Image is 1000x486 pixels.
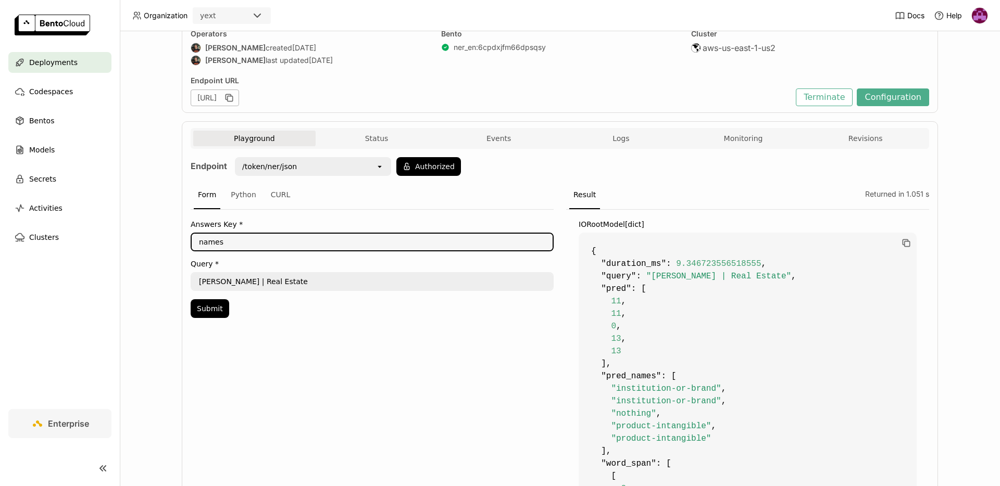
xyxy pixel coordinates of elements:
span: , [621,309,627,318]
span: , [621,334,627,343]
img: logo [15,15,90,35]
div: Endpoint URL [191,76,791,85]
span: [ [666,459,671,468]
span: : [631,284,636,293]
span: , [606,359,611,368]
span: { [591,247,596,256]
span: , [791,272,796,281]
span: 11 [611,309,621,318]
span: "word_span" [601,459,656,468]
span: Logs [612,134,629,143]
span: Deployments [29,56,78,69]
span: , [656,409,661,418]
a: Bentos [8,110,111,131]
span: "product-intangible" [611,421,711,431]
span: ] [601,359,606,368]
div: Bento [441,29,679,39]
label: IORootModel[dict] [579,220,917,228]
label: Answers Key * [191,220,554,228]
svg: open [376,162,384,171]
div: Result [569,181,600,209]
span: Enterprise [48,418,89,429]
textarea: names [192,234,553,250]
span: [DATE] [309,56,333,65]
div: created [191,43,429,53]
span: , [621,297,627,306]
button: Configuration [857,88,929,106]
button: Events [438,131,560,146]
span: "nothing" [611,409,656,418]
a: Codespaces [8,81,111,102]
a: Deployments [8,52,111,73]
span: "duration_ms" [601,259,666,268]
a: Enterprise [8,409,111,438]
span: , [761,259,766,268]
textarea: [PERSON_NAME] | Real Estate [192,273,553,290]
span: Docs [907,11,924,20]
div: yext [200,10,216,21]
span: "institution-or-brand" [611,384,721,393]
img: Vera Almady-Palotai [972,8,988,23]
div: CURL [267,181,295,209]
strong: [PERSON_NAME] [205,43,266,53]
span: , [711,421,716,431]
div: Help [934,10,962,21]
span: Codespaces [29,85,73,98]
span: "pred_names" [601,372,661,381]
span: : [636,272,641,281]
span: Activities [29,202,63,214]
span: 13 [611,347,621,356]
button: Terminate [796,88,853,106]
span: ] [601,446,606,456]
span: , [721,384,727,393]
div: [URL] [191,89,239,106]
span: 9.346723556518555 [676,259,761,268]
div: last updated [191,55,429,66]
div: Cluster [691,29,929,39]
button: Authorized [396,157,461,176]
span: "[PERSON_NAME] | Real Estate" [646,272,791,281]
img: Ryan Pope [191,56,201,65]
span: aws-us-east-1-us2 [703,43,776,53]
a: ner_en:6cpdxjfm66dpsqsy [454,43,546,52]
div: Returned in 1.051 s [861,181,929,209]
span: , [616,322,621,331]
button: Submit [191,299,229,318]
span: Organization [144,11,187,20]
span: : [666,259,671,268]
span: Bentos [29,114,54,127]
input: Selected yext. [217,11,218,21]
a: Clusters [8,227,111,248]
span: "product-intangible" [611,434,711,443]
span: : [656,459,661,468]
a: Models [8,139,111,160]
a: Secrets [8,169,111,189]
span: [ [641,284,646,293]
span: Help [946,11,962,20]
button: Playground [193,131,316,146]
span: 0 [611,322,616,331]
div: Operators [191,29,429,39]
span: [ [671,372,677,381]
span: Clusters [29,231,59,244]
button: Status [316,131,438,146]
span: Secrets [29,173,56,185]
span: 13 [611,334,621,343]
label: Query * [191,260,554,268]
button: Revisions [804,131,927,146]
input: Selected /token/ner/json. [298,161,299,172]
div: Form [194,181,220,209]
a: Activities [8,198,111,219]
span: "institution-or-brand" [611,397,721,406]
button: Monitoring [682,131,805,146]
a: Docs [895,10,924,21]
strong: [PERSON_NAME] [205,56,266,65]
strong: Endpoint [191,161,227,171]
span: [DATE] [292,43,316,53]
span: 11 [611,297,621,306]
div: Python [227,181,260,209]
span: , [606,446,611,456]
span: [ [611,471,616,481]
span: : [661,372,666,381]
span: "query" [601,272,636,281]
